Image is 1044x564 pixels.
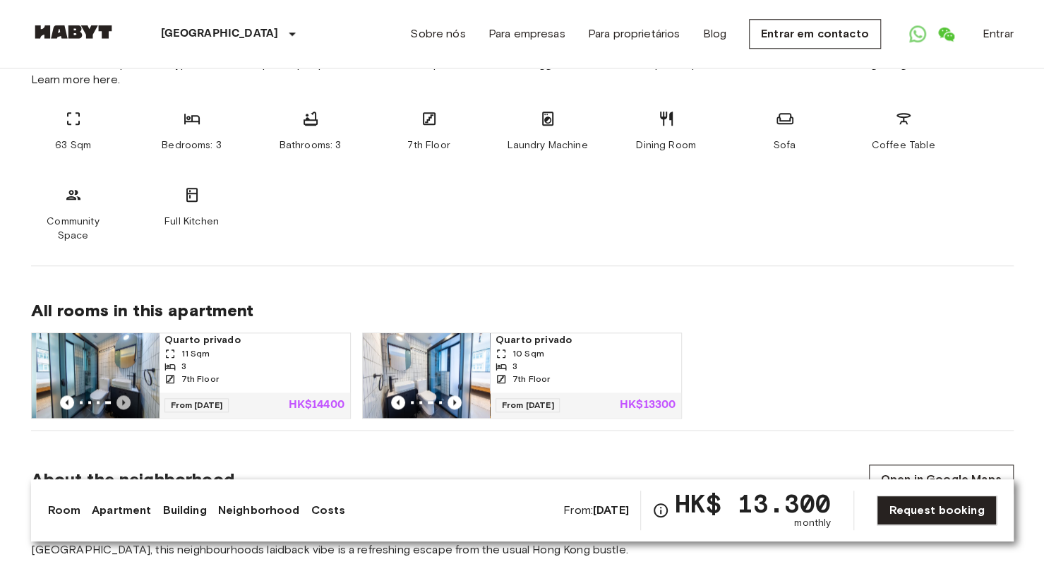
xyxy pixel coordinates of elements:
[496,333,676,347] span: Quarto privado
[869,464,1014,494] a: Open in Google Maps
[588,25,680,42] a: Para proprietários
[92,502,151,519] a: Apartment
[794,516,831,530] span: monthly
[36,333,163,418] img: Marketing picture of unit HK-01-046-007-01
[496,398,560,412] span: From [DATE]
[749,19,881,49] a: Entrar em contacto
[488,25,565,42] a: Para empresas
[218,502,300,519] a: Neighborhood
[31,25,116,39] img: Habyt
[391,395,405,409] button: Previous image
[31,56,1014,88] span: Our 3 bedroom apartment type can house up to 6 people at a time. Ideal for professionals with big...
[31,469,234,490] span: About the neighborhood
[652,502,669,519] svg: Check cost overview for full price breakdown. Please note that discounts apply to new joiners onl...
[31,215,116,243] span: Community Space
[60,395,74,409] button: Previous image
[407,138,450,152] span: 7th Floor
[932,20,960,48] a: Open WeChat
[983,25,1014,42] a: Entrar
[512,347,544,360] span: 10 Sqm
[410,25,465,42] a: Sobre nós
[181,347,210,360] span: 11 Sqm
[311,502,345,519] a: Costs
[162,502,206,519] a: Building
[181,373,219,385] span: 7th Floor
[904,20,932,48] a: Open WhatsApp
[31,332,351,419] a: Previous imagePrevious imageQuarto privado11 Sqm37th FloorFrom [DATE]HK$14400
[116,395,131,409] button: Previous image
[512,360,517,373] span: 3
[48,502,81,519] a: Room
[31,300,1014,321] span: All rooms in this apartment
[164,215,219,229] span: Full Kitchen
[620,400,676,411] p: HK$13300
[162,138,222,152] span: Bedrooms: 3
[563,503,629,518] span: From:
[507,138,587,152] span: Laundry Machine
[164,333,344,347] span: Quarto privado
[181,360,186,373] span: 3
[593,503,629,517] b: [DATE]
[872,138,935,152] span: Coffee Table
[675,491,832,516] span: HK$ 13.300
[289,400,344,411] p: HK$14400
[448,395,462,409] button: Previous image
[280,138,342,152] span: Bathrooms: 3
[877,496,996,525] a: Request booking
[363,333,490,418] img: Marketing picture of unit HK-01-046-007-02
[774,138,796,152] span: Sofa
[512,373,550,385] span: 7th Floor
[161,25,279,42] p: [GEOGRAPHIC_DATA]
[362,332,682,419] a: Previous imagePrevious imageQuarto privado10 Sqm37th FloorFrom [DATE]HK$13300
[702,25,726,42] a: Blog
[164,398,229,412] span: From [DATE]
[55,138,91,152] span: 63 Sqm
[636,138,696,152] span: Dining Room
